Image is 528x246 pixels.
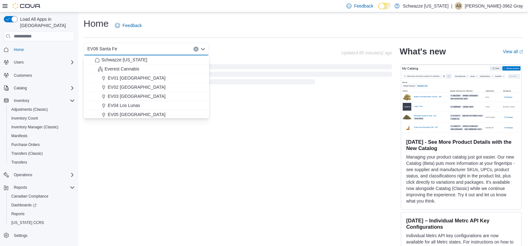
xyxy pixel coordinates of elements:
[84,74,209,83] button: EV01 [GEOGRAPHIC_DATA]
[354,3,373,9] span: Feedback
[105,66,139,72] span: Everest Cannabis
[108,102,140,109] span: EV04 Los Lunas
[6,218,77,227] button: [US_STATE] CCRS
[403,2,449,10] p: Schwazze [US_STATE]
[112,19,144,32] a: Feedback
[9,141,42,148] a: Purchase Orders
[6,201,77,210] a: Dashboards
[9,193,75,200] span: Canadian Compliance
[84,92,209,101] button: EV03 [GEOGRAPHIC_DATA]
[84,17,109,30] h1: Home
[9,132,30,140] a: Manifests
[455,2,462,10] div: Alfred-3962 Gray
[11,151,43,156] span: Transfers (Classic)
[11,116,38,121] span: Inventory Count
[11,71,75,79] span: Customers
[18,16,75,29] span: Load All Apps in [GEOGRAPHIC_DATA]
[84,101,209,110] button: EV04 Los Lunas
[6,140,77,149] button: Purchase Orders
[1,45,77,54] button: Home
[6,192,77,201] button: Canadian Compliance
[14,60,24,65] span: Users
[11,107,48,112] span: Adjustments (Classic)
[6,114,77,123] button: Inventory Count
[11,194,48,199] span: Canadian Compliance
[9,219,46,226] a: [US_STATE] CCRS
[193,47,199,52] button: Clear input
[11,220,44,225] span: [US_STATE] CCRS
[503,49,523,54] a: View allExternal link
[11,171,75,179] span: Operations
[9,132,75,140] span: Manifests
[465,2,523,10] p: [PERSON_NAME]-3962 Gray
[9,201,75,209] span: Dashboards
[11,125,58,130] span: Inventory Manager (Classic)
[84,64,209,74] button: Everest Cannabis
[11,211,24,216] span: Reports
[87,45,117,53] span: EV08 Santa Fe
[11,84,29,92] button: Catalog
[6,158,77,167] button: Transfers
[1,183,77,192] button: Reports
[11,171,35,179] button: Operations
[1,84,77,92] button: Catalog
[11,184,30,191] button: Reports
[9,115,75,122] span: Inventory Count
[11,232,75,239] span: Settings
[84,83,209,92] button: EV02 [GEOGRAPHIC_DATA]
[9,106,50,113] a: Adjustments (Classic)
[9,219,75,226] span: Washington CCRS
[14,86,27,91] span: Catalog
[11,72,35,79] a: Customers
[11,97,75,104] span: Inventory
[378,3,391,9] input: Dark Mode
[11,84,75,92] span: Catalog
[13,3,41,9] img: Cova
[14,47,24,52] span: Home
[6,123,77,131] button: Inventory Manager (Classic)
[9,150,45,157] a: Transfers (Classic)
[1,70,77,80] button: Customers
[9,150,75,157] span: Transfers (Classic)
[11,203,36,208] span: Dashboards
[14,185,27,190] span: Reports
[6,105,77,114] button: Adjustments (Classic)
[9,106,75,113] span: Adjustments (Classic)
[6,149,77,158] button: Transfers (Classic)
[11,142,40,147] span: Purchase Orders
[11,160,27,165] span: Transfers
[11,97,32,104] button: Inventory
[84,65,392,86] span: Loading
[519,50,523,54] svg: External link
[108,111,166,118] span: EV05 [GEOGRAPHIC_DATA]
[9,123,61,131] a: Inventory Manager (Classic)
[11,232,30,239] a: Settings
[9,159,75,166] span: Transfers
[9,141,75,148] span: Purchase Orders
[1,96,77,105] button: Inventory
[108,93,166,99] span: EV03 [GEOGRAPHIC_DATA]
[101,57,147,63] span: Schwazze [US_STATE]
[9,201,39,209] a: Dashboards
[9,159,30,166] a: Transfers
[11,184,75,191] span: Reports
[6,131,77,140] button: Manifests
[9,210,27,218] a: Reports
[84,55,209,64] button: Schwazze [US_STATE]
[451,2,452,10] p: |
[406,217,516,230] h3: [DATE] – Individual Metrc API Key Configurations
[108,84,166,90] span: EV02 [GEOGRAPHIC_DATA]
[108,75,166,81] span: EV01 [GEOGRAPHIC_DATA]
[406,154,516,204] p: Managing your product catalog just got easier. Our new Catalog (Beta) puts more information at yo...
[14,73,32,78] span: Customers
[11,59,26,66] button: Users
[9,193,51,200] a: Canadian Compliance
[9,115,41,122] a: Inventory Count
[6,210,77,218] button: Reports
[11,59,75,66] span: Users
[11,133,27,138] span: Manifests
[11,46,75,53] span: Home
[9,210,75,218] span: Reports
[200,47,205,52] button: Close list of options
[1,58,77,67] button: Users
